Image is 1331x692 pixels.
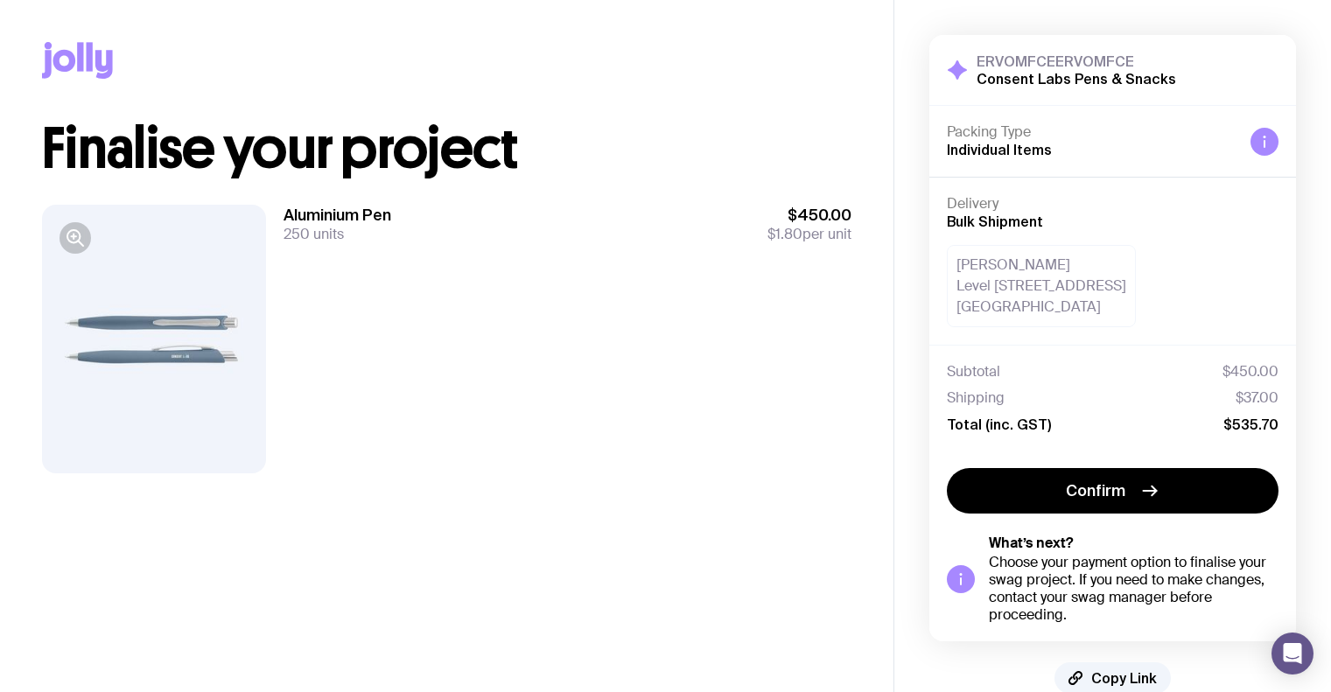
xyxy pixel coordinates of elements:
h5: What’s next? [989,535,1278,552]
button: Confirm [947,468,1278,514]
span: $1.80 [767,225,802,243]
h3: ERVOMFCEERVOMFCE [977,52,1176,70]
span: 250 units [284,225,344,243]
span: $450.00 [1222,363,1278,381]
span: Copy Link [1091,669,1157,687]
span: Subtotal [947,363,1000,381]
span: $37.00 [1236,389,1278,407]
h3: Aluminium Pen [284,205,391,226]
div: Open Intercom Messenger [1271,633,1313,675]
h1: Finalise your project [42,121,851,177]
div: Choose your payment option to finalise your swag project. If you need to make changes, contact yo... [989,554,1278,624]
span: $535.70 [1223,416,1278,433]
span: Shipping [947,389,1005,407]
span: Total (inc. GST) [947,416,1051,433]
span: Confirm [1066,480,1125,501]
span: per unit [767,226,851,243]
h4: Packing Type [947,123,1236,141]
span: Individual Items [947,142,1052,157]
span: $450.00 [767,205,851,226]
div: [PERSON_NAME] Level [STREET_ADDRESS] [GEOGRAPHIC_DATA] [947,245,1136,327]
h4: Delivery [947,195,1278,213]
h2: Consent Labs Pens & Snacks [977,70,1176,87]
span: Bulk Shipment [947,213,1043,229]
